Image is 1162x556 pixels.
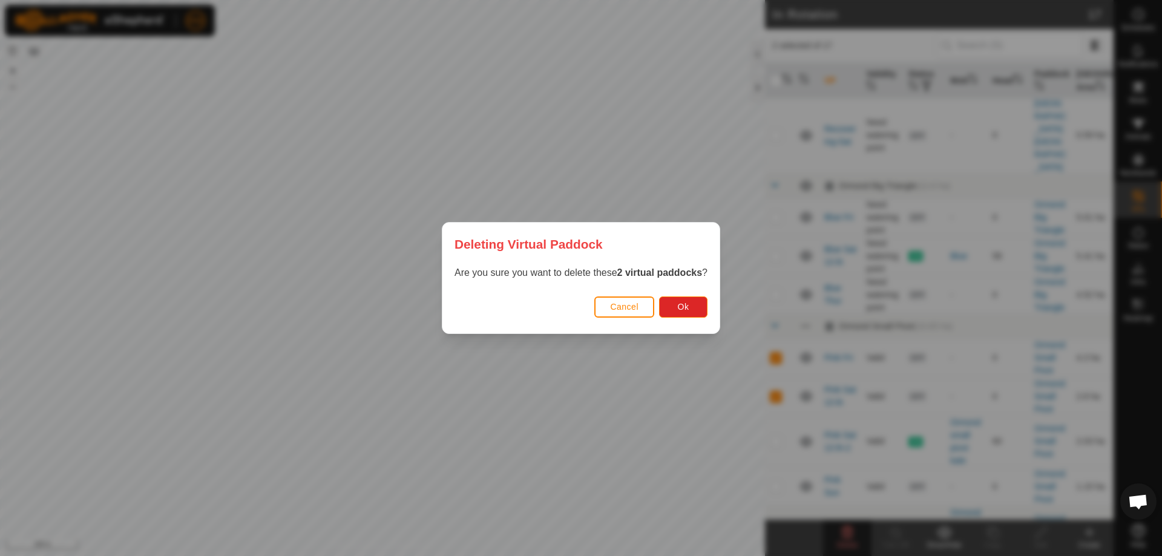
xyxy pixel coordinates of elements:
[594,296,654,318] button: Cancel
[455,267,707,278] span: Are you sure you want to delete these ?
[455,235,603,253] span: Deleting Virtual Paddock
[610,302,638,312] span: Cancel
[1120,483,1157,520] div: Open chat
[678,302,689,312] span: Ok
[617,267,703,278] strong: 2 virtual paddocks
[659,296,707,318] button: Ok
